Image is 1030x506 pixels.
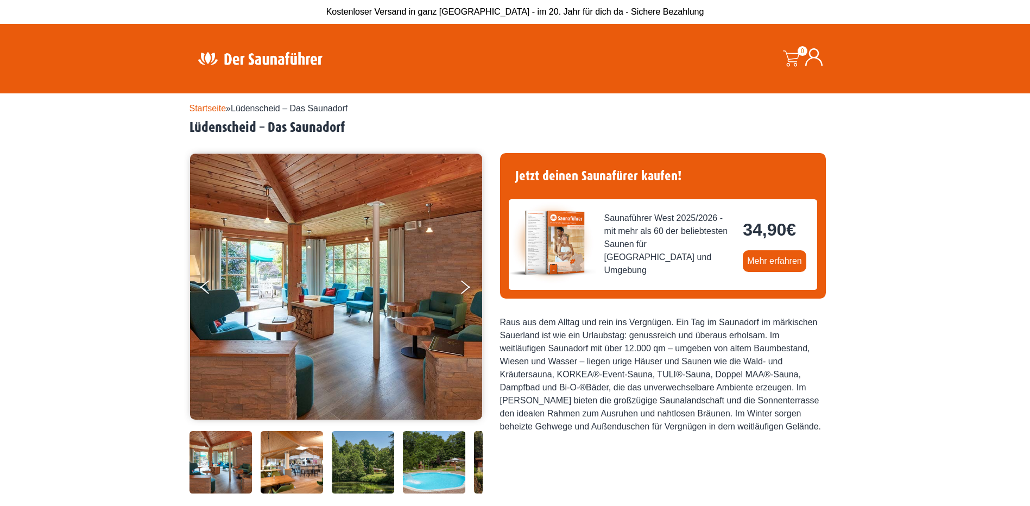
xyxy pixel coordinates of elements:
[798,46,807,56] span: 0
[326,7,704,16] span: Kostenloser Versand in ganz [GEOGRAPHIC_DATA] - im 20. Jahr für dich da - Sichere Bezahlung
[189,104,226,113] a: Startseite
[500,316,826,433] div: Raus aus dem Alltag und rein ins Vergnügen. Ein Tag im Saunadorf im märkischen Sauerland ist wie ...
[509,199,596,286] img: der-saunafuehrer-2025-west.jpg
[604,212,735,277] span: Saunaführer West 2025/2026 - mit mehr als 60 der beliebtesten Saunen für [GEOGRAPHIC_DATA] und Um...
[743,220,796,239] bdi: 34,90
[459,276,486,303] button: Next
[509,162,817,191] h4: Jetzt deinen Saunafürer kaufen!
[786,220,796,239] span: €
[231,104,347,113] span: Lüdenscheid – Das Saunadorf
[743,250,806,272] a: Mehr erfahren
[200,276,228,303] button: Previous
[189,119,841,136] h2: Lüdenscheid – Das Saunadorf
[189,104,348,113] span: »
